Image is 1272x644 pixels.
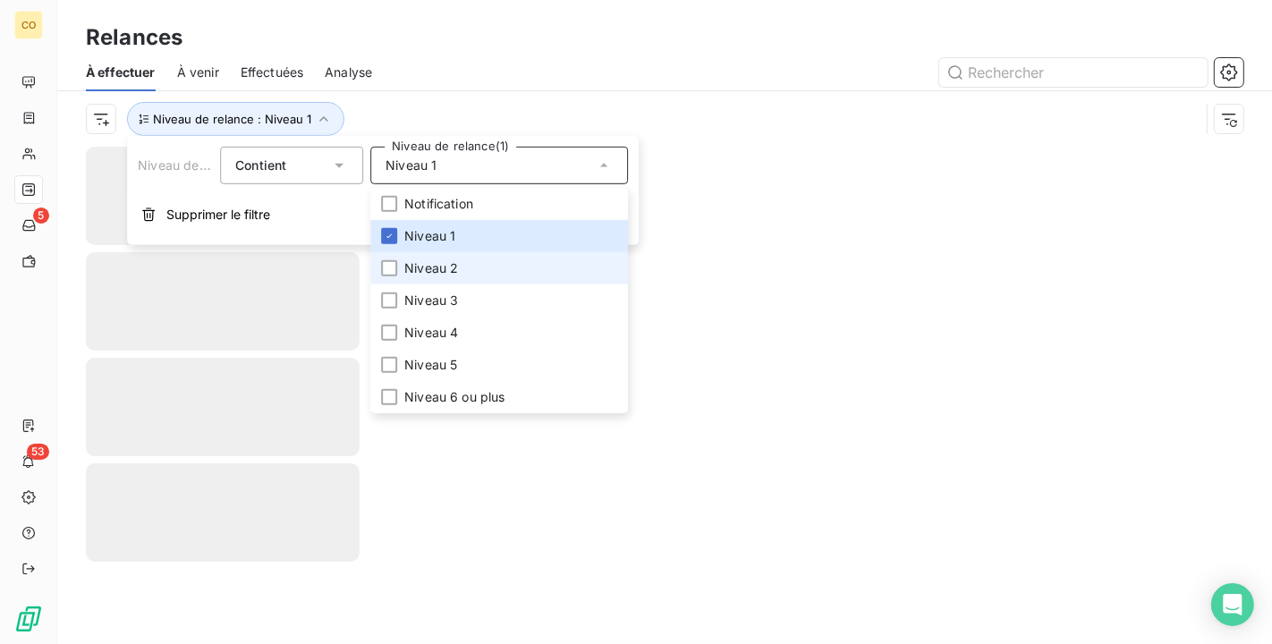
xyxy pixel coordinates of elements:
span: Niveau 2 [404,259,458,277]
span: Niveau 1 [386,157,437,174]
span: Niveau 3 [404,292,458,309]
span: Effectuées [241,64,304,81]
a: 5 [14,211,42,240]
span: Analyse [325,64,372,81]
span: Notification [404,195,473,213]
span: Niveau 5 [404,356,457,374]
span: Niveau 4 [404,324,458,342]
div: CO [14,11,43,39]
div: Open Intercom Messenger [1211,583,1254,626]
span: Contient [235,157,286,173]
span: 53 [27,444,49,460]
span: À effectuer [86,64,156,81]
input: Rechercher [939,58,1208,87]
span: Niveau de relance : Niveau 1 [153,112,311,126]
h3: Relances [86,21,182,54]
span: Niveau 6 ou plus [404,388,505,406]
button: Supprimer le filtre [127,195,639,234]
button: Niveau de relance : Niveau 1 [127,102,344,136]
span: Niveau 1 [404,227,455,245]
span: À venir [177,64,219,81]
span: Supprimer le filtre [166,206,270,224]
img: Logo LeanPay [14,605,43,633]
span: Niveau de relance [138,157,247,173]
span: 5 [33,208,49,224]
